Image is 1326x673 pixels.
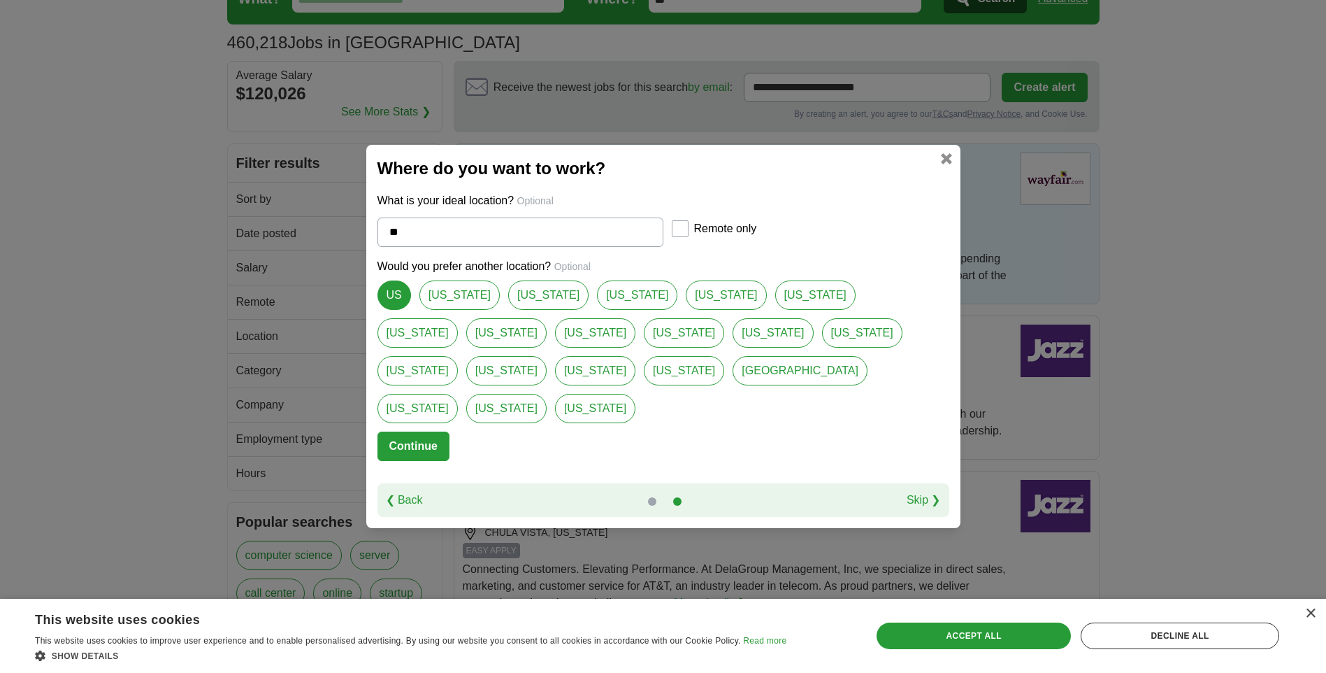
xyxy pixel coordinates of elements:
a: [US_STATE] [555,394,635,423]
a: [US_STATE] [644,356,724,385]
a: US [377,281,411,310]
a: [US_STATE] [555,318,635,348]
div: Close [1305,609,1316,619]
h2: Where do you want to work? [377,156,949,181]
a: [US_STATE] [508,281,589,310]
p: Would you prefer another location? [377,258,949,275]
a: [US_STATE] [597,281,677,310]
a: [US_STATE] [686,281,766,310]
span: Optional [517,195,554,206]
a: [US_STATE] [466,356,547,385]
a: [US_STATE] [466,394,547,423]
div: Accept all [877,623,1071,649]
button: Continue [377,432,449,461]
div: This website uses cookies [35,607,751,628]
div: Show details [35,649,786,663]
a: [US_STATE] [377,356,458,385]
a: [US_STATE] [419,281,500,310]
a: [US_STATE] [555,356,635,385]
label: Remote only [694,220,757,237]
a: [US_STATE] [775,281,856,310]
div: Decline all [1081,623,1279,649]
span: This website uses cookies to improve user experience and to enable personalised advertising. By u... [35,636,741,646]
span: Optional [554,261,591,272]
a: [US_STATE] [733,318,813,348]
a: [US_STATE] [822,318,902,348]
a: Read more, opens a new window [743,636,786,646]
a: [US_STATE] [377,394,458,423]
span: Show details [52,651,119,661]
a: [GEOGRAPHIC_DATA] [733,356,867,385]
a: [US_STATE] [466,318,547,348]
p: What is your ideal location? [377,192,949,209]
a: [US_STATE] [644,318,724,348]
a: Skip ❯ [907,492,941,509]
a: [US_STATE] [377,318,458,348]
a: ❮ Back [386,492,423,509]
